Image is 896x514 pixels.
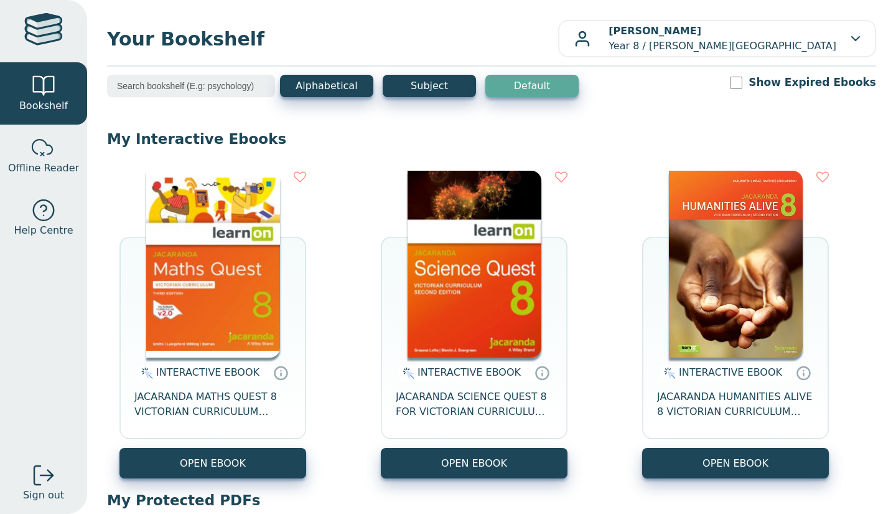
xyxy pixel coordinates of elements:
button: Default [485,75,579,97]
a: Interactive eBooks are accessed online via the publisher’s portal. They contain interactive resou... [534,365,549,380]
span: Sign out [23,488,64,503]
button: OPEN EBOOK [642,448,829,478]
button: [PERSON_NAME]Year 8 / [PERSON_NAME][GEOGRAPHIC_DATA] [558,20,876,57]
img: interactive.svg [660,366,676,381]
label: Show Expired Ebooks [749,75,876,90]
b: [PERSON_NAME] [609,25,701,37]
span: INTERACTIVE EBOOK [156,366,259,378]
span: Offline Reader [8,161,79,176]
button: Subject [383,75,476,97]
img: fffb2005-5288-ea11-a992-0272d098c78b.png [408,171,541,358]
p: My Protected PDFs [107,491,876,510]
a: Interactive eBooks are accessed online via the publisher’s portal. They contain interactive resou... [273,365,288,380]
span: INTERACTIVE EBOOK [418,366,521,378]
img: bee2d5d4-7b91-e911-a97e-0272d098c78b.jpg [669,171,803,358]
span: JACARANDA MATHS QUEST 8 VICTORIAN CURRICULUM LEARNON EBOOK 3E [134,389,291,419]
a: Interactive eBooks are accessed online via the publisher’s portal. They contain interactive resou... [796,365,811,380]
p: My Interactive Ebooks [107,130,876,148]
img: interactive.svg [138,366,153,381]
span: Help Centre [14,223,73,238]
input: Search bookshelf (E.g: psychology) [107,75,275,97]
span: JACARANDA HUMANITIES ALIVE 8 VICTORIAN CURRICULUM LEARNON EBOOK 2E [657,389,814,419]
button: Alphabetical [280,75,373,97]
span: Your Bookshelf [107,25,558,53]
img: interactive.svg [399,366,414,381]
img: c004558a-e884-43ec-b87a-da9408141e80.jpg [146,171,280,358]
p: Year 8 / [PERSON_NAME][GEOGRAPHIC_DATA] [609,24,836,54]
button: OPEN EBOOK [119,448,306,478]
button: OPEN EBOOK [381,448,567,478]
span: Bookshelf [19,98,68,113]
span: JACARANDA SCIENCE QUEST 8 FOR VICTORIAN CURRICULUM LEARNON 2E EBOOK [396,389,553,419]
span: INTERACTIVE EBOOK [679,366,782,378]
